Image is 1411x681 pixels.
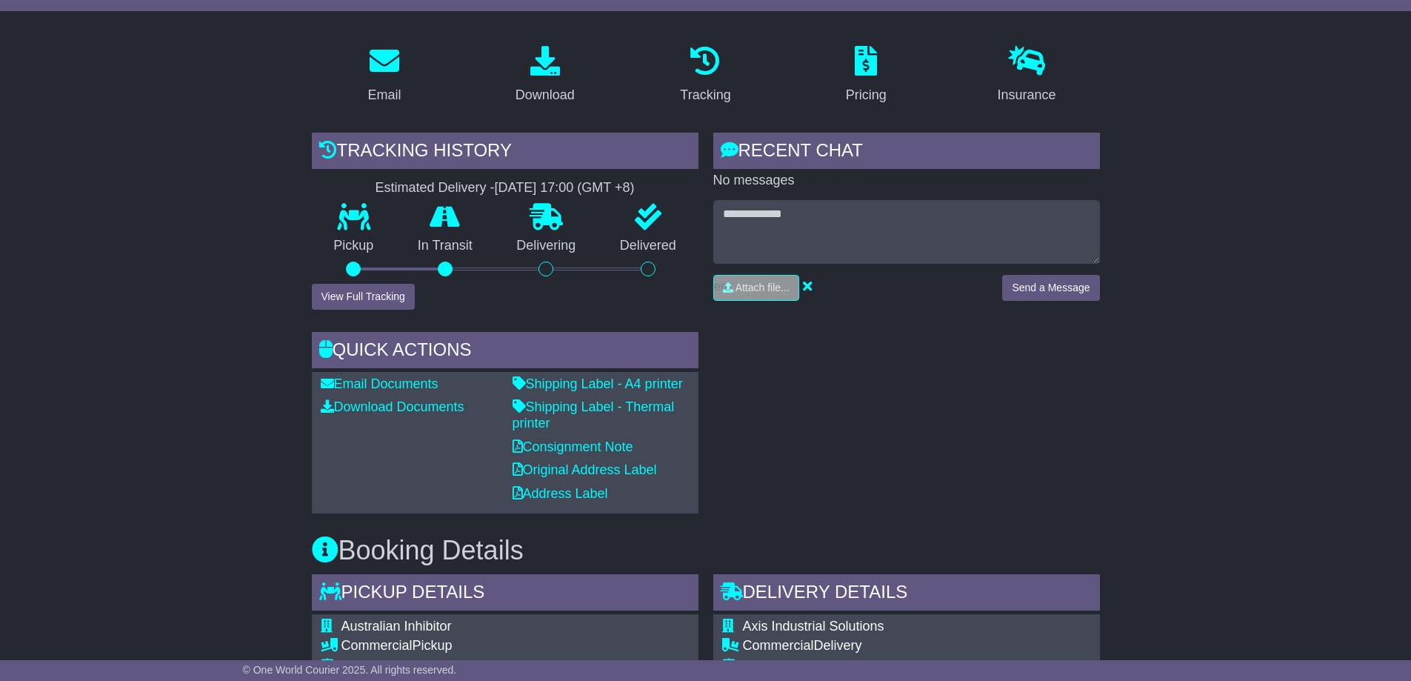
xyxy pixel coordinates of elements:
div: Pickup Details [312,574,698,614]
div: [DATE] 17:00 (GMT +8) [495,180,635,196]
span: Australian Inhibitor [341,619,452,634]
a: Shipping Label - A4 printer [513,376,683,391]
div: Tracking [680,85,730,105]
div: Quick Actions [312,332,698,372]
p: Delivered [598,238,698,254]
a: Pricing [836,41,896,110]
a: Shipping Label - Thermal printer [513,399,675,431]
a: Tracking [670,41,740,110]
div: Estimated Delivery - [312,180,698,196]
a: Email Documents [321,376,438,391]
p: Pickup [312,238,396,254]
div: [STREET_ADDRESS] [743,658,1028,674]
p: Delivering [495,238,598,254]
div: Delivery Details [713,574,1100,614]
div: [STREET_ADDRESS][PERSON_NAME] [341,658,624,674]
span: Commercial [341,638,413,653]
span: Commercial [743,638,814,653]
div: Download [516,85,575,105]
div: Insurance [998,85,1056,105]
div: Pricing [846,85,887,105]
a: Email [358,41,410,110]
a: Insurance [988,41,1066,110]
div: Delivery [743,638,1028,654]
a: Download [506,41,584,110]
a: Original Address Label [513,462,657,477]
button: Send a Message [1002,275,1099,301]
a: Consignment Note [513,439,633,454]
span: © One World Courier 2025. All rights reserved. [243,664,457,676]
h3: Booking Details [312,536,1100,565]
div: Pickup [341,638,624,654]
div: RECENT CHAT [713,133,1100,173]
p: In Transit [396,238,495,254]
div: Email [367,85,401,105]
a: Download Documents [321,399,464,414]
p: No messages [713,173,1100,189]
div: Tracking history [312,133,698,173]
button: View Full Tracking [312,284,415,310]
a: Address Label [513,486,608,501]
span: Axis Industrial Solutions [743,619,884,634]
